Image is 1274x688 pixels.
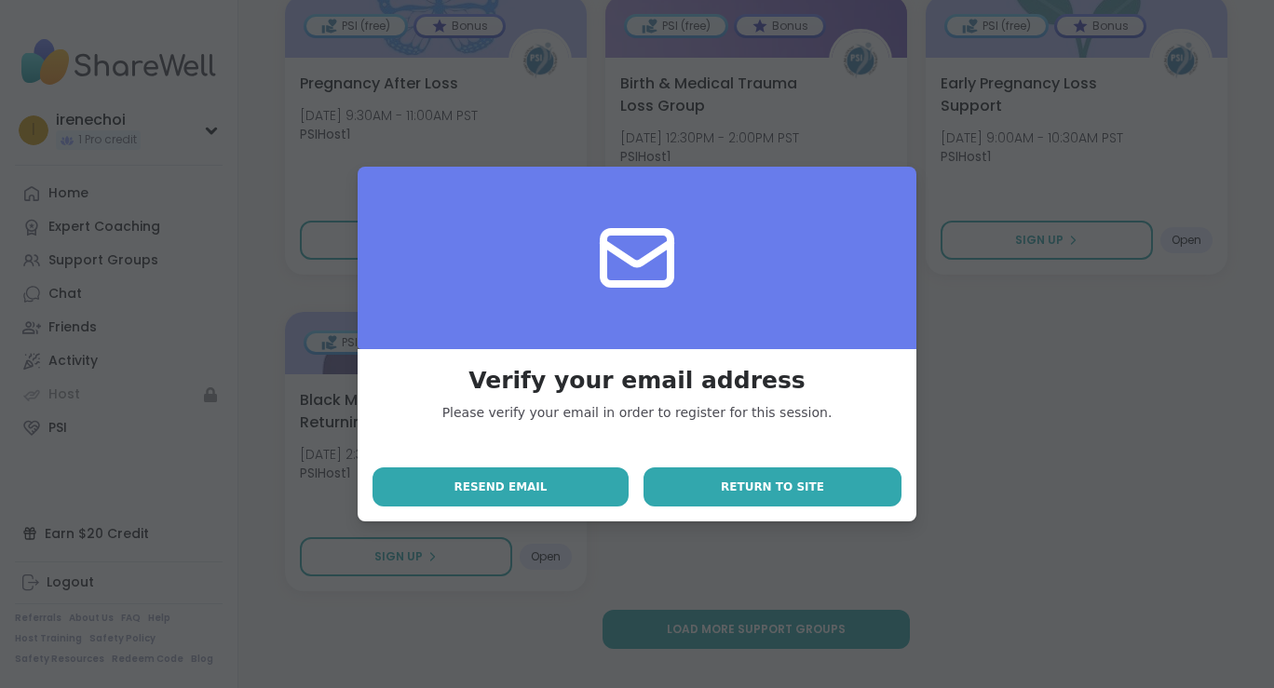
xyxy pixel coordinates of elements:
[442,404,833,423] div: Please verify your email in order to register for this session.
[442,364,833,397] div: Verify your email address
[454,479,547,495] span: Resend email
[644,467,901,506] button: Return to site
[373,467,629,506] button: Resend email
[721,479,824,495] span: Return to site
